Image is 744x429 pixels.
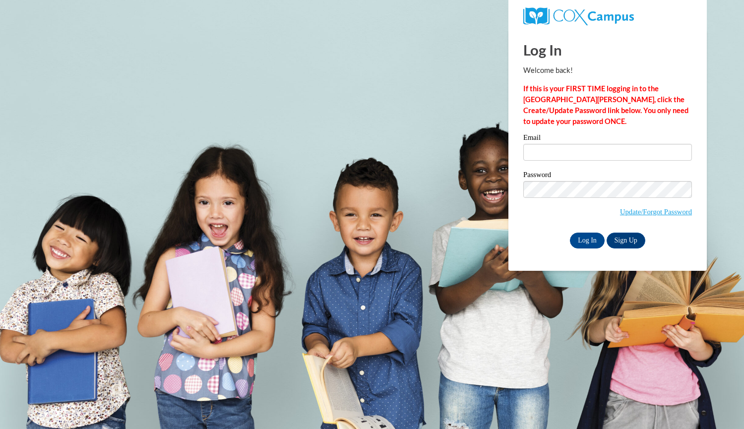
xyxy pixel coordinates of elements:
[620,208,692,216] a: Update/Forgot Password
[523,40,692,60] h1: Log In
[523,134,692,144] label: Email
[523,11,634,20] a: COX Campus
[523,171,692,181] label: Password
[607,233,645,248] a: Sign Up
[570,233,605,248] input: Log In
[523,84,688,125] strong: If this is your FIRST TIME logging in to the [GEOGRAPHIC_DATA][PERSON_NAME], click the Create/Upd...
[523,7,634,25] img: COX Campus
[523,65,692,76] p: Welcome back!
